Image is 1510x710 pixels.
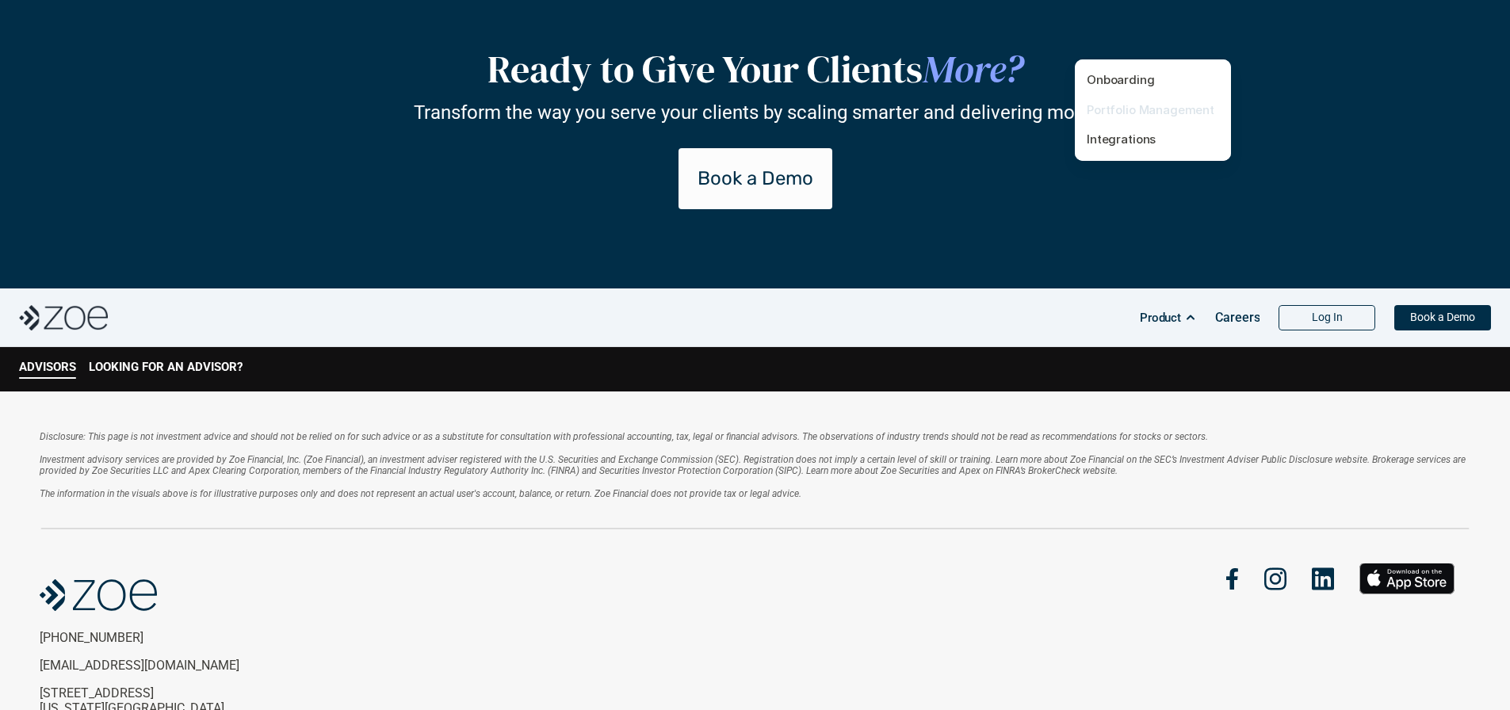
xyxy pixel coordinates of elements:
[1087,132,1156,147] a: Integrations
[1215,310,1260,325] p: Careers
[1140,306,1181,330] p: Product
[1279,305,1375,330] a: Log In
[1312,311,1343,324] p: Log In
[1215,302,1260,334] a: Careers
[359,47,1152,93] h2: Ready to Give Your Clients
[40,488,801,499] em: The information in the visuals above is for illustrative purposes only and does not represent an ...
[40,658,300,673] p: [EMAIL_ADDRESS][DOMAIN_NAME]
[1087,102,1214,117] a: Portfolio Management
[1394,305,1491,330] a: Book a Demo
[1410,311,1475,324] p: Book a Demo
[40,454,1468,476] em: Investment advisory services are provided by Zoe Financial, Inc. (Zoe Financial), an investment a...
[40,431,1208,442] em: Disclosure: This page is not investment advice and should not be relied on for such advice or as ...
[19,360,76,374] p: ADVISORS
[40,630,300,645] p: [PHONE_NUMBER]
[414,101,1096,124] p: Transform the way you serve your clients by scaling smarter and delivering more.
[679,148,832,209] a: Book a Demo
[1087,72,1155,87] a: Onboarding
[698,167,813,190] p: Book a Demo
[89,360,243,374] p: LOOKING FOR AN ADVISOR?
[923,43,1023,95] span: More?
